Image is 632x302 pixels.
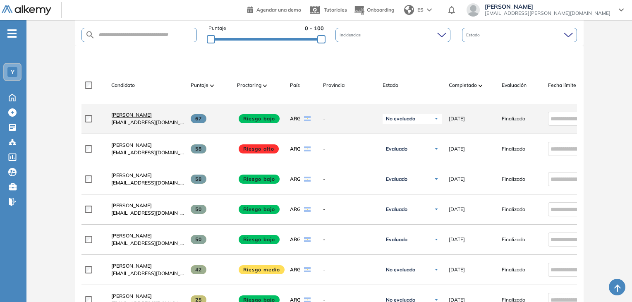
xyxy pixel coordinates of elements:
[290,81,300,89] span: País
[111,149,184,156] span: [EMAIL_ADDRESS][DOMAIN_NAME]
[466,32,481,38] span: Estado
[502,266,525,273] span: Finalizado
[434,267,439,272] img: Ícono de flecha
[462,28,577,42] div: Estado
[290,175,301,183] span: ARG
[304,237,311,242] img: ARG
[210,84,214,87] img: [missing "en.ARROW_ALT" translation]
[502,175,525,183] span: Finalizado
[239,235,280,244] span: Riesgo bajo
[335,28,450,42] div: Incidencias
[449,81,477,89] span: Completado
[449,236,465,243] span: [DATE]
[434,177,439,182] img: Ícono de flecha
[237,81,261,89] span: Proctoring
[548,81,576,89] span: Fecha límite
[111,292,184,300] a: [PERSON_NAME]
[404,5,414,15] img: world
[7,33,17,34] i: -
[434,237,439,242] img: Ícono de flecha
[323,206,376,213] span: -
[239,114,280,123] span: Riesgo bajo
[256,7,301,13] span: Agendar una demo
[111,141,184,149] a: [PERSON_NAME]
[111,81,135,89] span: Candidato
[591,262,632,302] div: Widget de chat
[340,32,362,38] span: Incidencias
[479,84,483,87] img: [missing "en.ARROW_ALT" translation]
[304,207,311,212] img: ARG
[191,235,207,244] span: 50
[502,236,525,243] span: Finalizado
[191,81,208,89] span: Puntaje
[323,145,376,153] span: -
[417,6,424,14] span: ES
[304,146,311,151] img: ARG
[449,206,465,213] span: [DATE]
[191,205,207,214] span: 50
[485,3,610,10] span: [PERSON_NAME]
[323,266,376,273] span: -
[111,232,152,239] span: [PERSON_NAME]
[354,1,394,19] button: Onboarding
[111,179,184,187] span: [EMAIL_ADDRESS][DOMAIN_NAME]
[386,236,407,243] span: Evaluado
[111,263,152,269] span: [PERSON_NAME]
[449,115,465,122] span: [DATE]
[111,202,152,209] span: [PERSON_NAME]
[449,175,465,183] span: [DATE]
[239,175,280,184] span: Riesgo bajo
[191,175,207,184] span: 58
[11,69,14,75] span: Y
[111,209,184,217] span: [EMAIL_ADDRESS][DOMAIN_NAME]
[111,232,184,240] a: [PERSON_NAME]
[386,176,407,182] span: Evaluado
[434,146,439,151] img: Ícono de flecha
[323,175,376,183] span: -
[191,265,207,274] span: 42
[502,206,525,213] span: Finalizado
[290,266,301,273] span: ARG
[324,7,347,13] span: Tutoriales
[449,266,465,273] span: [DATE]
[386,146,407,152] span: Evaluado
[2,5,51,16] img: Logo
[323,236,376,243] span: -
[290,115,301,122] span: ARG
[367,7,394,13] span: Onboarding
[502,81,527,89] span: Evaluación
[111,270,184,277] span: [EMAIL_ADDRESS][DOMAIN_NAME]
[386,115,415,122] span: No evaluado
[304,267,311,272] img: ARG
[323,81,345,89] span: Provincia
[111,111,184,119] a: [PERSON_NAME]
[323,115,376,122] span: -
[111,172,152,178] span: [PERSON_NAME]
[111,240,184,247] span: [EMAIL_ADDRESS][DOMAIN_NAME]
[290,145,301,153] span: ARG
[208,24,226,32] span: Puntaje
[304,177,311,182] img: ARG
[111,112,152,118] span: [PERSON_NAME]
[239,205,280,214] span: Riesgo bajo
[263,84,267,87] img: [missing "en.ARROW_ALT" translation]
[290,236,301,243] span: ARG
[502,115,525,122] span: Finalizado
[304,116,311,121] img: ARG
[383,81,398,89] span: Estado
[434,116,439,121] img: Ícono de flecha
[85,30,95,40] img: SEARCH_ALT
[239,144,279,153] span: Riesgo alto
[290,206,301,213] span: ARG
[485,10,610,17] span: [EMAIL_ADDRESS][PERSON_NAME][DOMAIN_NAME]
[111,262,184,270] a: [PERSON_NAME]
[386,206,407,213] span: Evaluado
[111,119,184,126] span: [EMAIL_ADDRESS][DOMAIN_NAME]
[434,207,439,212] img: Ícono de flecha
[191,114,207,123] span: 67
[502,145,525,153] span: Finalizado
[247,4,301,14] a: Agendar una demo
[386,266,415,273] span: No evaluado
[239,265,285,274] span: Riesgo medio
[191,144,207,153] span: 58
